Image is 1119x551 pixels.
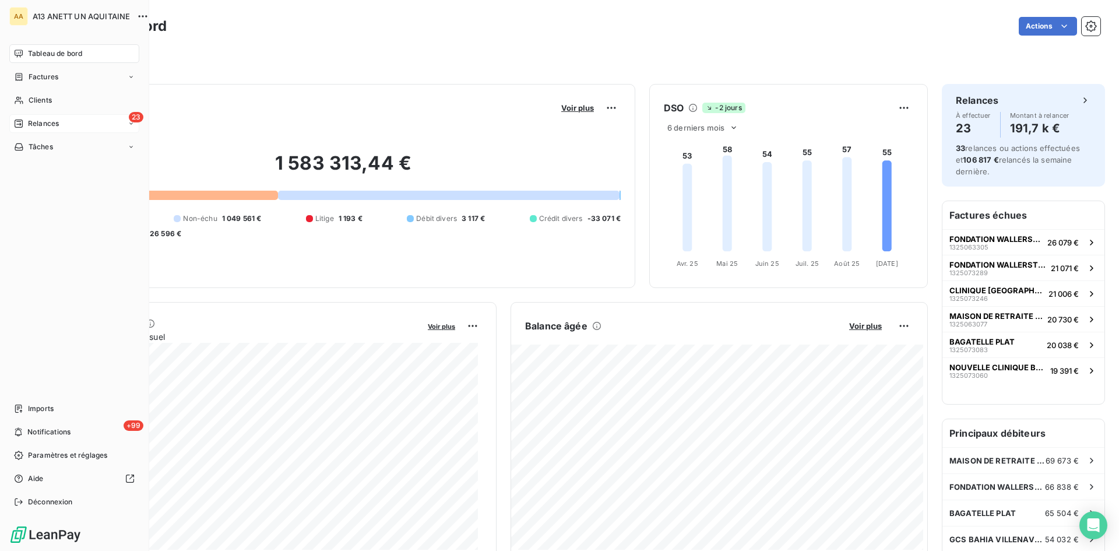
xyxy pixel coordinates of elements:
h6: Factures échues [942,201,1104,229]
span: 1325073060 [949,372,988,379]
h6: Principaux débiteurs [942,419,1104,447]
span: Aide [28,473,44,484]
span: 69 673 € [1046,456,1079,465]
span: Factures [29,72,58,82]
span: 1 049 561 € [222,213,262,224]
span: 1325073083 [949,346,988,353]
span: À effectuer [956,112,991,119]
span: GCS BAHIA VILLENAVE ORNON LP [949,535,1045,544]
span: -26 596 € [146,229,181,239]
h6: Balance âgée [525,319,587,333]
span: Imports [28,403,54,414]
div: Open Intercom Messenger [1079,511,1107,539]
button: NOUVELLE CLINIQUE BDX TONDU132507306019 391 € [942,357,1104,383]
span: Notifications [27,427,71,437]
span: Litige [315,213,334,224]
span: Voir plus [428,322,455,331]
span: 54 032 € [1045,535,1079,544]
tspan: Juin 25 [755,259,779,268]
span: 1325063305 [949,244,988,251]
button: CLINIQUE [GEOGRAPHIC_DATA] TIVOLI [PERSON_NAME]132507324621 006 € [942,280,1104,306]
span: 21 006 € [1048,289,1079,299]
span: 66 838 € [1045,482,1079,492]
span: Voir plus [849,321,882,331]
img: Logo LeanPay [9,525,82,544]
a: Aide [9,469,139,488]
button: BAGATELLE PLAT132507308320 038 € [942,332,1104,357]
span: Clients [29,95,52,106]
span: NOUVELLE CLINIQUE BDX TONDU [949,363,1046,372]
span: BAGATELLE PLAT [949,337,1015,346]
span: 3 117 € [462,213,485,224]
span: Chiffre d'affaires mensuel [66,331,420,343]
h6: DSO [664,101,684,115]
button: Voir plus [846,321,885,331]
span: 26 079 € [1047,238,1079,247]
span: Non-échu [183,213,217,224]
span: 20 038 € [1047,341,1079,350]
span: +99 [124,420,143,431]
span: 1325073246 [949,295,988,302]
span: Montant à relancer [1010,112,1069,119]
span: A13 ANETT UN AQUITAINE [33,12,130,21]
span: 106 817 € [963,155,998,164]
span: 1 193 € [339,213,363,224]
span: -33 071 € [587,213,621,224]
span: 6 derniers mois [667,123,724,132]
span: 21 071 € [1051,264,1079,273]
tspan: Août 25 [834,259,860,268]
span: 19 391 € [1050,366,1079,375]
span: 1325063077 [949,321,987,328]
span: Tableau de bord [28,48,82,59]
span: 1325073289 [949,269,988,276]
span: Voir plus [561,103,594,113]
span: Relances [28,118,59,129]
tspan: [DATE] [876,259,898,268]
span: Tâches [29,142,53,152]
h6: Relances [956,93,998,107]
button: FONDATION WALLERSTEIN132507328921 071 € [942,255,1104,280]
button: Voir plus [558,103,597,113]
button: Voir plus [424,321,459,331]
span: MAISON DE RETRAITE [GEOGRAPHIC_DATA] [949,456,1046,465]
span: 33 [956,143,965,153]
span: BAGATELLE PLAT [949,508,1016,518]
span: relances ou actions effectuées et relancés la semaine dernière. [956,143,1080,176]
span: 20 730 € [1047,315,1079,324]
span: FONDATION WALLERSTEIN [949,482,1045,492]
h2: 1 583 313,44 € [66,152,621,187]
span: FONDATION WALLERSTEIN [949,234,1043,244]
span: Déconnexion [28,497,73,507]
h4: 191,7 k € [1010,119,1069,138]
button: Actions [1019,17,1077,36]
span: CLINIQUE [GEOGRAPHIC_DATA] TIVOLI [PERSON_NAME] [949,286,1044,295]
span: MAISON DE RETRAITE [GEOGRAPHIC_DATA] [949,311,1043,321]
span: -2 jours [702,103,745,113]
span: Débit divers [416,213,457,224]
div: AA [9,7,28,26]
span: 65 504 € [1045,508,1079,518]
h4: 23 [956,119,991,138]
span: 23 [129,112,143,122]
span: FONDATION WALLERSTEIN [949,260,1046,269]
button: FONDATION WALLERSTEIN132506330526 079 € [942,229,1104,255]
tspan: Juil. 25 [796,259,819,268]
button: MAISON DE RETRAITE [GEOGRAPHIC_DATA]132506307720 730 € [942,306,1104,332]
span: Crédit divers [539,213,583,224]
tspan: Mai 25 [716,259,738,268]
tspan: Avr. 25 [677,259,698,268]
span: Paramètres et réglages [28,450,107,461]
